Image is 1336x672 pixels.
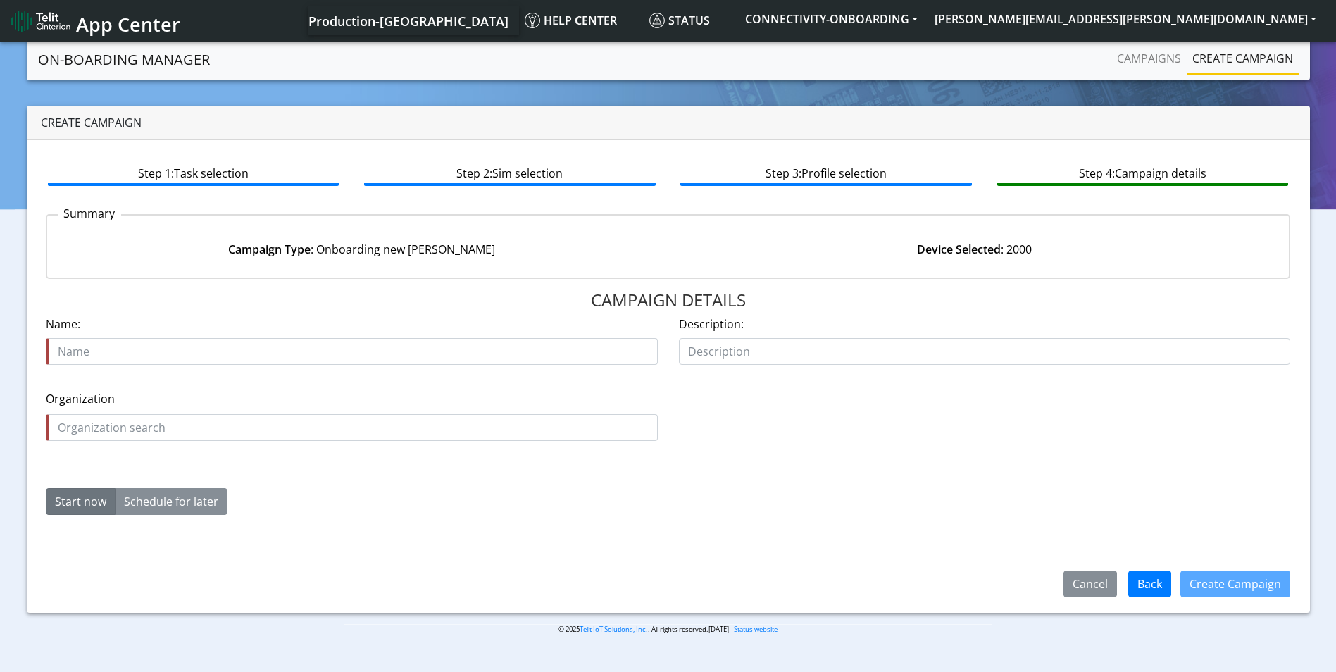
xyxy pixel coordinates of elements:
[926,6,1325,32] button: [PERSON_NAME][EMAIL_ADDRESS][PERSON_NAME][DOMAIN_NAME]
[1063,571,1117,597] button: Cancel
[308,6,508,35] a: Your current platform instance
[308,13,508,30] span: Production-[GEOGRAPHIC_DATA]
[525,13,540,28] img: knowledge.svg
[46,488,116,515] button: Start now
[668,241,1281,258] div: : 2000
[11,10,70,32] img: logo-telit-cinterion-gw-new.png
[46,390,658,407] label: Organization
[46,488,227,515] div: Basic example
[1187,44,1299,73] a: Create campaign
[734,625,778,634] a: Status website
[580,625,648,634] a: Telit IoT Solutions, Inc.
[46,414,658,441] input: Organization search
[917,242,1001,257] strong: Device Selected
[525,13,617,28] span: Help center
[46,338,658,365] input: Name
[649,13,710,28] span: Status
[679,338,1291,365] input: Description
[228,242,311,257] strong: Campaign Type
[1128,571,1171,597] button: Back
[679,316,744,332] label: Description:
[46,316,80,332] label: Name:
[11,6,178,36] a: App Center
[519,6,644,35] a: Help center
[27,106,1310,140] div: Create campaign
[649,13,665,28] img: status.svg
[56,241,668,258] div: : Onboarding new [PERSON_NAME]
[48,159,339,186] btn: Step 1: Task selection
[680,159,971,186] btn: Step 3: Profile selection
[997,159,1288,186] btn: Step 4: Campaign details
[737,6,926,32] button: CONNECTIVITY-ONBOARDING
[1180,571,1290,597] button: Create Campaign
[76,11,180,37] span: App Center
[344,624,992,635] p: © 2025 . All rights reserved.[DATE] |
[1111,44,1187,73] a: Campaigns
[644,6,737,35] a: Status
[58,205,121,222] p: Summary
[46,290,1291,311] h1: CAMPAIGN DETAILS
[364,159,655,186] btn: Step 2: Sim selection
[38,46,210,74] a: On-Boarding Manager
[115,488,227,515] button: Schedule for later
